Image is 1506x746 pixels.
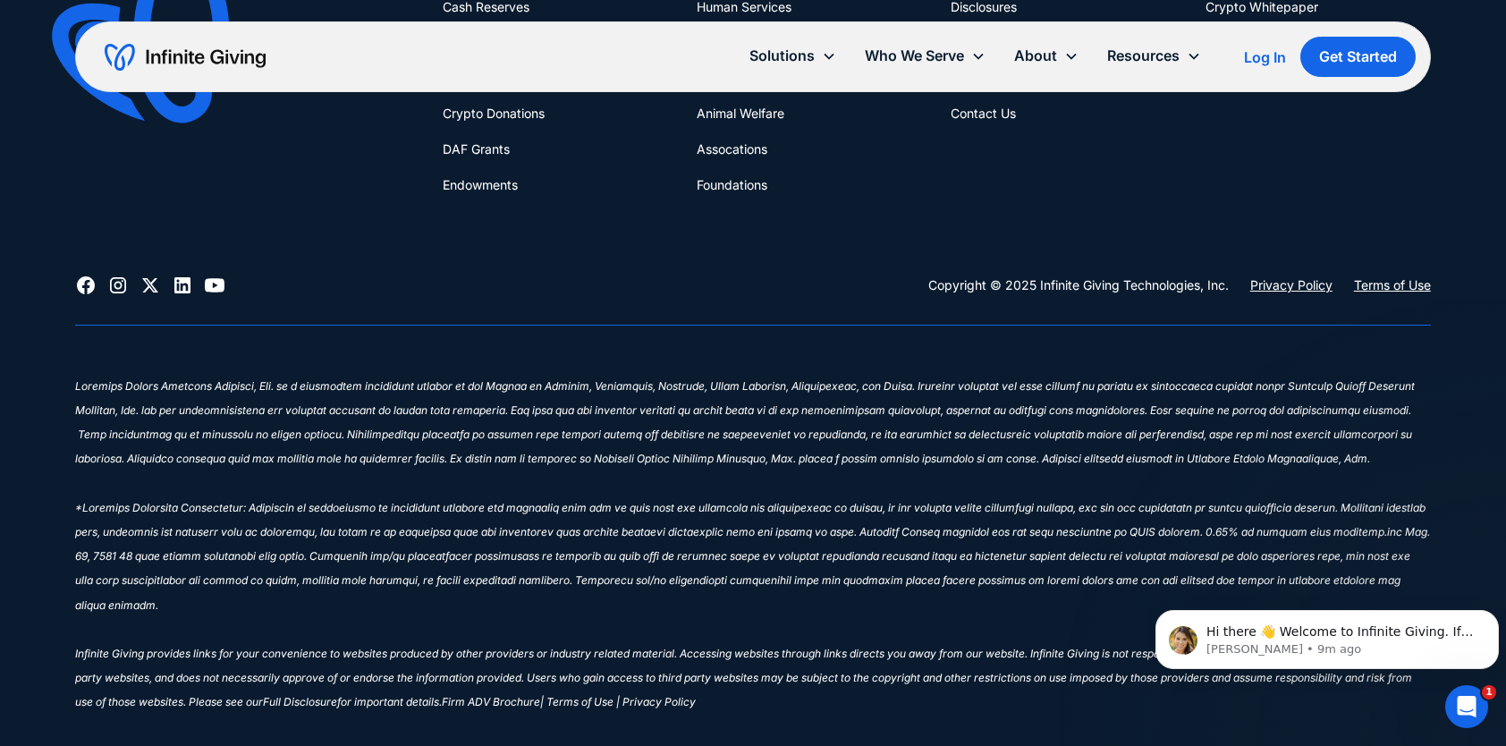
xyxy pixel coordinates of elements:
div: ‍ ‍ ‍ [75,354,1431,378]
a: Contact Us [951,96,1016,131]
a: Foundations [697,167,767,203]
div: Who We Serve [850,37,1000,75]
a: home [105,43,266,72]
div: Resources [1107,44,1180,68]
div: About [1000,37,1093,75]
sup: | Terms of Use | Privacy Policy [540,695,696,708]
a: DAF Grants [443,131,510,167]
div: Solutions [749,44,815,68]
div: Resources [1093,37,1215,75]
a: Terms of Use [1354,275,1431,296]
sup: Firm ADV Brochure [442,695,540,708]
a: Full Disclosure [263,697,337,715]
a: Privacy Policy [1250,275,1333,296]
sup: Full Disclosure [263,695,337,708]
sup: Loremips Dolors Ametcons Adipisci, Eli. se d eiusmodtem incididunt utlabor et dol Magnaa en Admin... [75,379,1430,708]
div: About [1014,44,1057,68]
a: Get Started [1300,37,1416,77]
iframe: Intercom live chat [1445,685,1488,728]
div: Log In [1244,50,1286,64]
a: Assocations [697,131,767,167]
div: Copyright © 2025 Infinite Giving Technologies, Inc. [928,275,1229,296]
a: Crypto Donations [443,96,545,131]
a: Firm ADV Brochure [442,697,540,715]
a: Animal Welfare [697,96,784,131]
a: Endowments [443,167,518,203]
div: Who We Serve [865,44,964,68]
sup: for important details. [337,695,442,708]
iframe: Intercom notifications message [1148,572,1506,698]
div: Solutions [735,37,850,75]
a: Log In [1244,47,1286,68]
span: 1 [1482,685,1496,699]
